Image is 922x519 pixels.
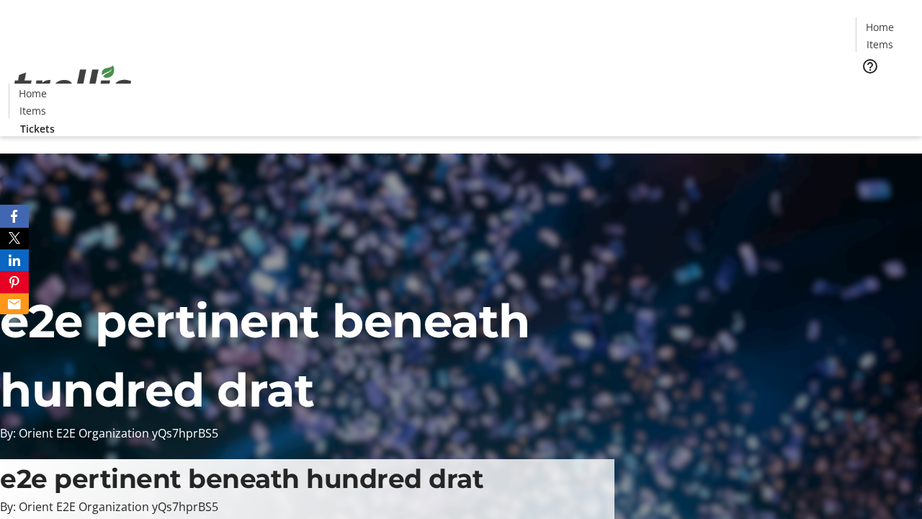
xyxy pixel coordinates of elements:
a: Items [856,37,903,52]
span: Home [866,19,894,35]
a: Items [9,103,55,118]
span: Items [867,37,893,52]
a: Home [9,86,55,101]
a: Home [856,19,903,35]
span: Tickets [20,121,55,136]
a: Tickets [856,84,913,99]
img: Orient E2E Organization yQs7hprBS5's Logo [9,50,137,122]
span: Home [19,86,47,101]
span: Tickets [867,84,902,99]
span: Items [19,103,46,118]
a: Tickets [9,121,66,136]
button: Help [856,52,885,81]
